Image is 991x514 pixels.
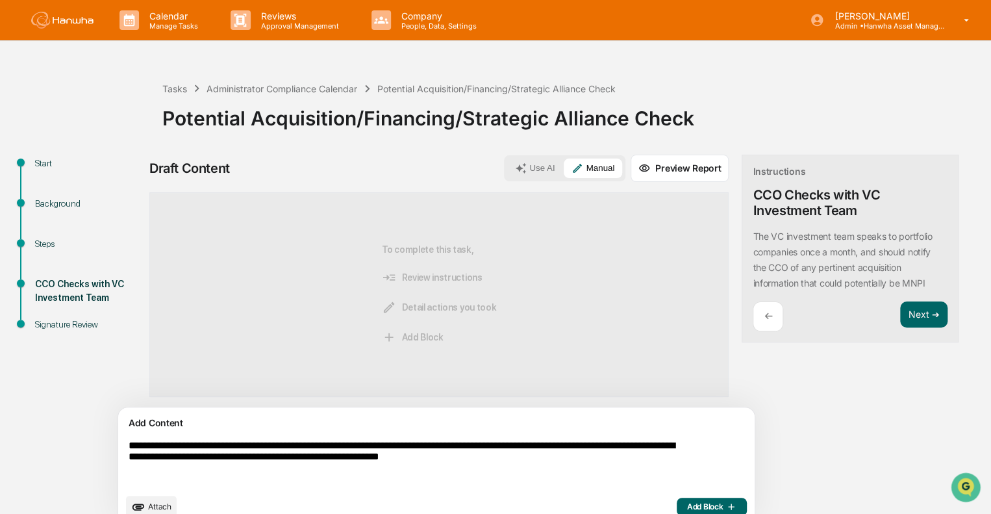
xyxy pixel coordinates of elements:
div: Background [35,197,142,211]
div: CCO Checks with VC Investment Team [753,187,947,218]
div: Start [35,157,142,170]
div: Administrator Compliance Calendar [207,83,357,94]
button: Start new chat [221,103,236,119]
p: How can we help? [13,27,236,48]
div: CCO Checks with VC Investment Team [35,277,142,305]
div: Start new chat [44,99,213,112]
span: Preclearance [26,164,84,177]
div: Tasks [162,83,187,94]
p: People, Data, Settings [391,21,483,31]
button: Use AI [507,159,562,178]
a: 🔎Data Lookup [8,183,87,207]
iframe: Open customer support [949,471,985,506]
span: Attestations [107,164,161,177]
p: ← [764,310,772,322]
span: Add Block [382,330,443,344]
div: Potential Acquisition/Financing/Strategic Alliance Check [377,83,616,94]
p: Company [391,10,483,21]
p: Manage Tasks [139,21,205,31]
div: Instructions [753,166,805,177]
button: Manual [564,159,622,178]
span: Review instructions [382,270,482,285]
span: Attach [148,502,171,511]
span: Pylon [129,220,157,230]
div: We're available if you need us! [44,112,164,123]
p: Approval Management [251,21,345,31]
div: 🔎 [13,190,23,200]
button: Preview Report [631,155,729,182]
p: [PERSON_NAME] [824,10,945,21]
div: 🗄️ [94,165,105,175]
div: Potential Acquisition/Financing/Strategic Alliance Check [162,96,985,130]
div: Signature Review [35,318,142,331]
div: Draft Content [149,161,230,176]
div: Add Content [126,415,747,431]
span: Add Block [687,502,736,512]
p: Reviews [251,10,345,21]
button: Next ➔ [900,302,947,328]
span: Data Lookup [26,188,82,201]
div: 🖐️ [13,165,23,175]
p: Calendar [139,10,205,21]
a: 🗄️Attestations [89,159,166,182]
img: 1746055101610-c473b297-6a78-478c-a979-82029cc54cd1 [13,99,36,123]
p: ​The VC investment team speaks to portfolio companies once a month, and should notify the CCO of ... [753,231,932,289]
div: Steps [35,237,142,251]
p: Admin • Hanwha Asset Management ([GEOGRAPHIC_DATA]) Ltd. [824,21,945,31]
a: 🖐️Preclearance [8,159,89,182]
span: Detail actions you took [382,300,496,315]
a: Powered byPylon [92,220,157,230]
img: logo [31,12,94,29]
div: To complete this task, [382,214,496,376]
